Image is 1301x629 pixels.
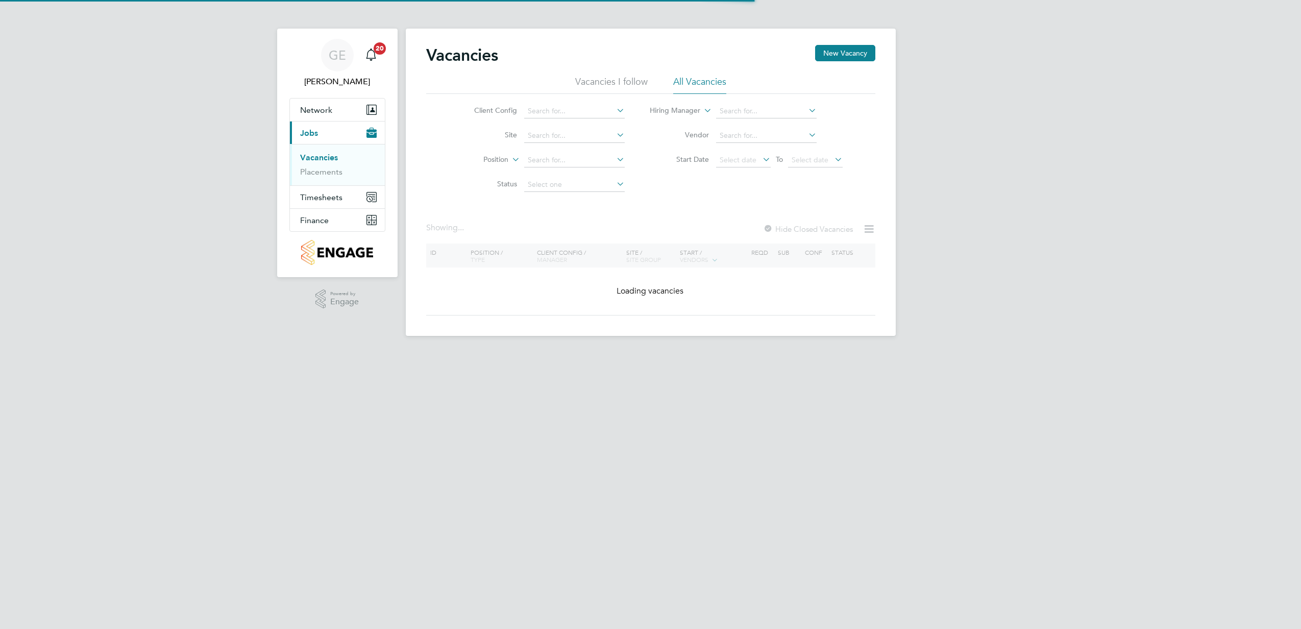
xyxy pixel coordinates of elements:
[773,153,786,166] span: To
[315,289,359,309] a: Powered byEngage
[458,106,517,115] label: Client Config
[330,298,359,306] span: Engage
[458,223,464,233] span: ...
[300,153,338,162] a: Vacancies
[290,144,385,185] div: Jobs
[290,186,385,208] button: Timesheets
[650,155,709,164] label: Start Date
[716,104,817,118] input: Search for...
[329,49,346,62] span: GE
[458,179,517,188] label: Status
[300,192,342,202] span: Timesheets
[815,45,875,61] button: New Vacancy
[290,99,385,121] button: Network
[300,215,329,225] span: Finance
[575,76,648,94] li: Vacancies I follow
[361,39,381,71] a: 20
[524,104,625,118] input: Search for...
[330,289,359,298] span: Powered by
[763,224,853,234] label: Hide Closed Vacancies
[650,130,709,139] label: Vendor
[458,130,517,139] label: Site
[673,76,726,94] li: All Vacancies
[277,29,398,277] nav: Main navigation
[524,153,625,167] input: Search for...
[300,105,332,115] span: Network
[426,45,498,65] h2: Vacancies
[450,155,508,165] label: Position
[524,178,625,192] input: Select one
[300,167,342,177] a: Placements
[290,122,385,144] button: Jobs
[289,76,385,88] span: Geoff Edwards
[524,129,625,143] input: Search for...
[374,42,386,55] span: 20
[720,155,756,164] span: Select date
[290,209,385,231] button: Finance
[289,240,385,265] a: Go to home page
[426,223,466,233] div: Showing
[300,128,318,138] span: Jobs
[642,106,700,116] label: Hiring Manager
[792,155,828,164] span: Select date
[289,39,385,88] a: GE[PERSON_NAME]
[716,129,817,143] input: Search for...
[301,240,373,265] img: countryside-properties-logo-retina.png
